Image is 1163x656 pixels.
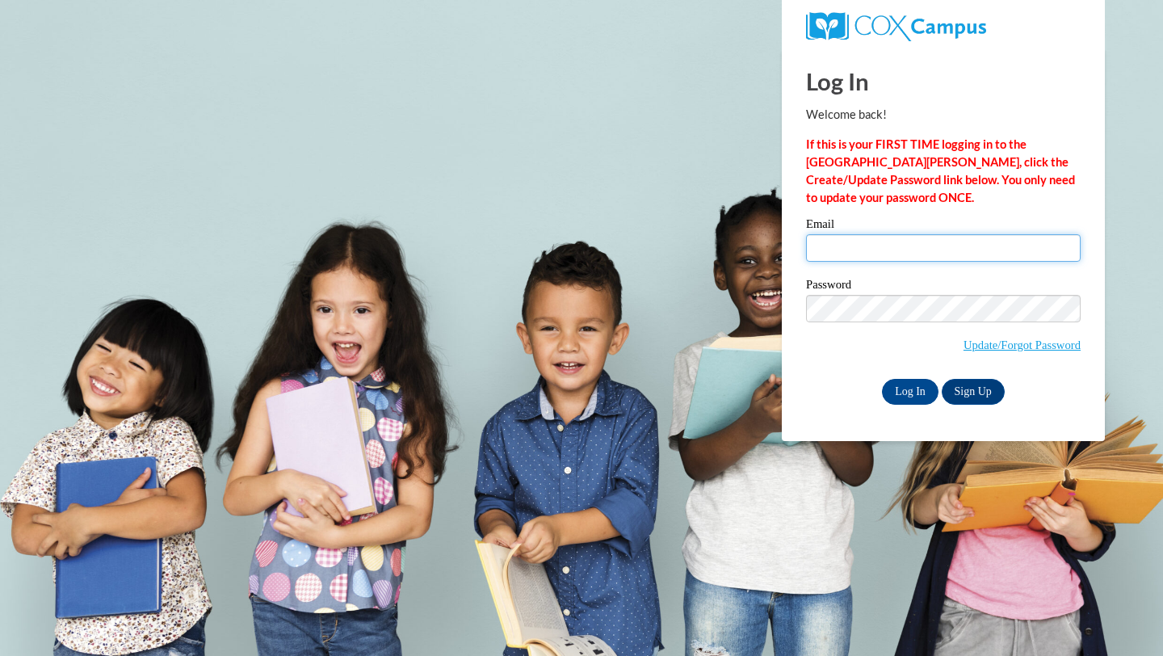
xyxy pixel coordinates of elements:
[806,279,1081,295] label: Password
[806,106,1081,124] p: Welcome back!
[882,379,938,405] input: Log In
[806,65,1081,98] h1: Log In
[964,339,1081,351] a: Update/Forgot Password
[806,12,986,41] img: COX Campus
[806,137,1075,204] strong: If this is your FIRST TIME logging in to the [GEOGRAPHIC_DATA][PERSON_NAME], click the Create/Upd...
[942,379,1005,405] a: Sign Up
[806,218,1081,234] label: Email
[806,19,986,32] a: COX Campus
